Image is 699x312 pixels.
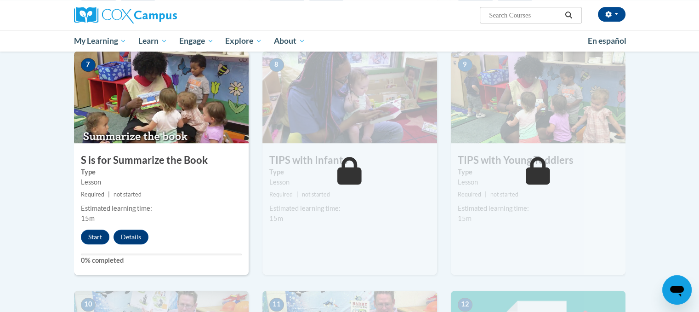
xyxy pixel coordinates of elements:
[74,51,249,143] img: Course Image
[598,7,625,22] button: Account Settings
[81,177,242,187] div: Lesson
[68,30,133,52] a: My Learning
[262,51,437,143] img: Course Image
[458,177,619,187] div: Lesson
[81,255,242,266] label: 0% completed
[138,35,167,46] span: Learn
[81,203,242,214] div: Estimated learning time:
[132,30,173,52] a: Learn
[582,31,632,51] a: En español
[458,191,481,198] span: Required
[81,167,242,177] label: Type
[485,191,487,198] span: |
[588,36,626,46] span: En español
[302,191,330,198] span: not started
[451,153,625,168] h3: TIPS with Young Toddlers
[114,191,142,198] span: not started
[114,230,148,244] button: Details
[268,30,311,52] a: About
[458,58,472,72] span: 9
[488,10,562,21] input: Search Courses
[269,298,284,312] span: 11
[458,203,619,214] div: Estimated learning time:
[458,214,472,222] span: 15m
[74,35,126,46] span: My Learning
[179,35,214,46] span: Engage
[269,58,284,72] span: 8
[219,30,268,52] a: Explore
[81,298,96,312] span: 10
[74,7,249,23] a: Cox Campus
[458,298,472,312] span: 12
[662,275,692,305] iframe: Button to launch messaging window
[173,30,220,52] a: Engage
[562,10,575,21] button: Search
[81,191,104,198] span: Required
[262,153,437,168] h3: TIPS with Infants
[74,7,177,23] img: Cox Campus
[458,167,619,177] label: Type
[74,153,249,168] h3: S is for Summarize the Book
[490,191,518,198] span: not started
[269,203,430,214] div: Estimated learning time:
[269,167,430,177] label: Type
[269,214,283,222] span: 15m
[81,58,96,72] span: 7
[81,230,109,244] button: Start
[60,30,639,52] div: Main menu
[269,177,430,187] div: Lesson
[81,214,95,222] span: 15m
[451,51,625,143] img: Course Image
[296,191,298,198] span: |
[274,35,305,46] span: About
[269,191,293,198] span: Required
[225,35,262,46] span: Explore
[108,191,110,198] span: |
